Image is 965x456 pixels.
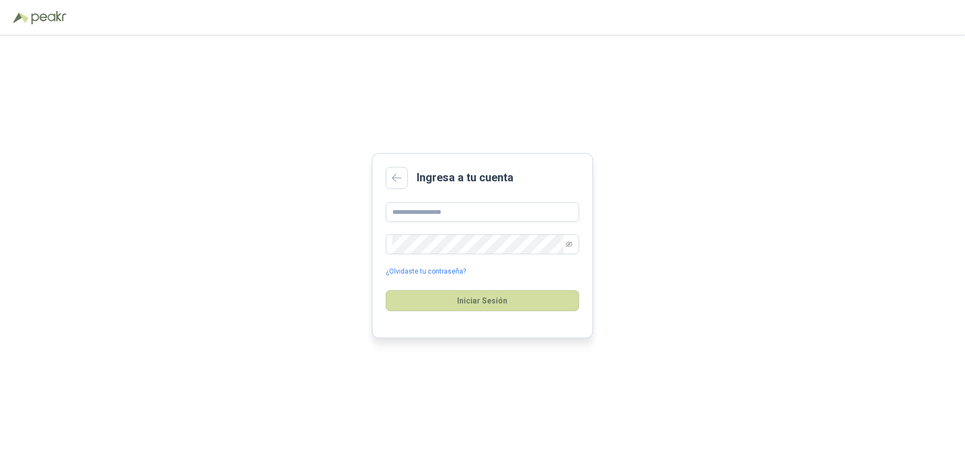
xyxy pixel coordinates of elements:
[417,169,513,186] h2: Ingresa a tu cuenta
[13,12,29,23] img: Logo
[566,241,573,248] span: eye-invisible
[386,290,579,311] button: Iniciar Sesión
[386,266,466,277] a: ¿Olvidaste tu contraseña?
[31,11,66,24] img: Peakr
